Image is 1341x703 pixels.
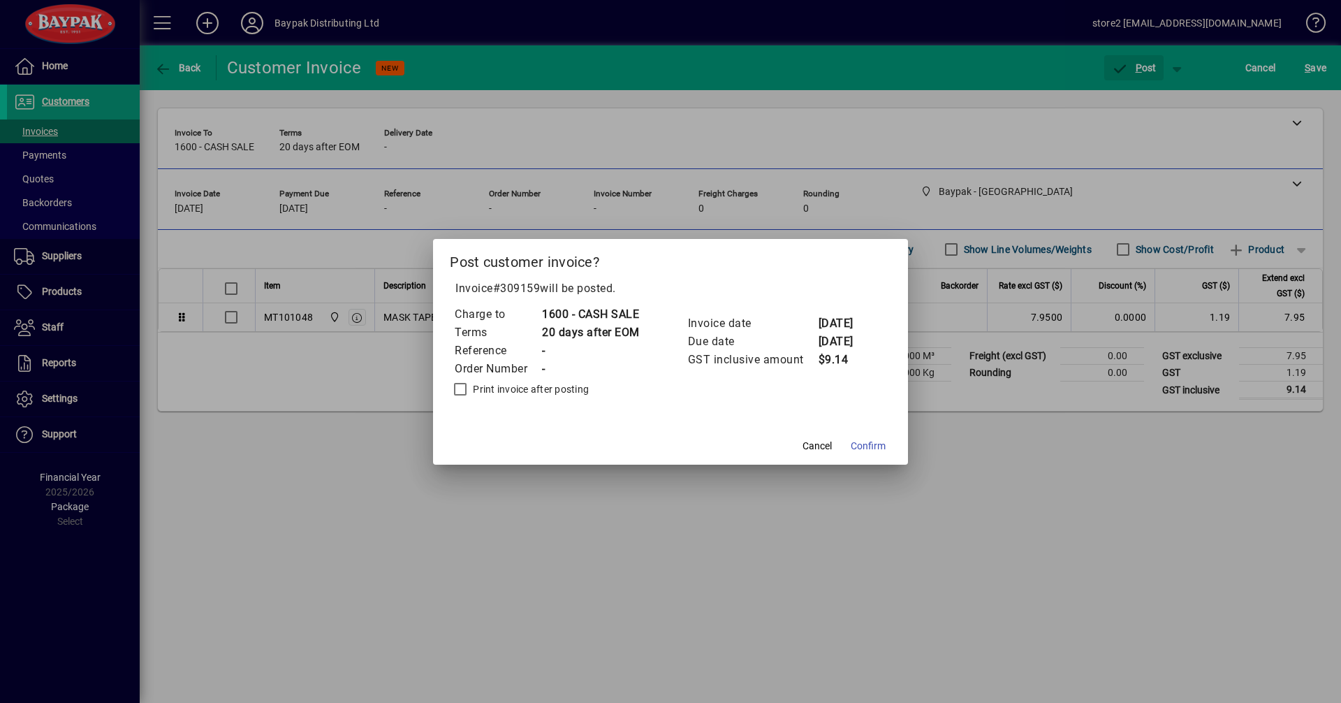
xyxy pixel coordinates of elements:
[493,282,541,295] span: #309159
[454,305,541,324] td: Charge to
[845,434,891,459] button: Confirm
[454,342,541,360] td: Reference
[541,342,640,360] td: -
[433,239,908,280] h2: Post customer invoice?
[454,324,541,342] td: Terms
[818,333,874,351] td: [DATE]
[687,333,818,351] td: Due date
[818,351,874,369] td: $9.14
[541,305,640,324] td: 1600 - CASH SALE
[541,324,640,342] td: 20 days after EOM
[687,314,818,333] td: Invoice date
[803,439,832,454] span: Cancel
[818,314,874,333] td: [DATE]
[470,382,589,396] label: Print invoice after posting
[454,360,541,378] td: Order Number
[851,439,886,454] span: Confirm
[795,434,840,459] button: Cancel
[541,360,640,378] td: -
[450,280,891,297] p: Invoice will be posted .
[687,351,818,369] td: GST inclusive amount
